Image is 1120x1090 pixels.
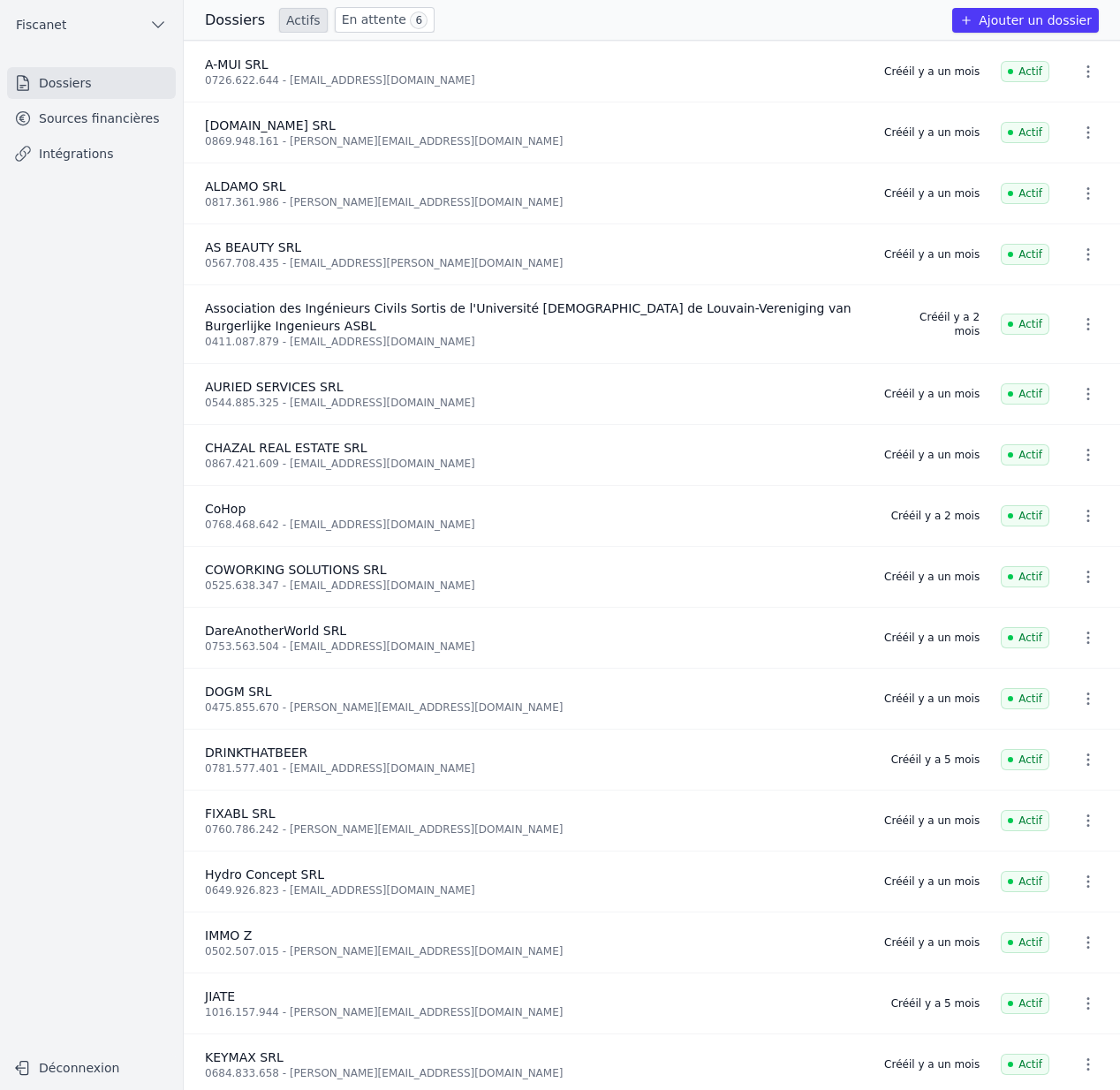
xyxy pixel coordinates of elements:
div: 0544.885.325 - [EMAIL_ADDRESS][DOMAIN_NAME] [205,396,863,410]
span: Actif [1001,932,1049,953]
a: Intégrations [7,138,176,170]
span: Actif [1001,244,1049,265]
span: Actif [1001,688,1049,709]
div: Créé il y a 2 mois [891,509,980,523]
a: Actifs [279,8,328,33]
div: 1016.157.944 - [PERSON_NAME][EMAIL_ADDRESS][DOMAIN_NAME] [205,1005,870,1019]
span: IMMO Z [205,928,252,942]
span: COWORKING SOLUTIONS SRL [205,563,387,577]
span: Actif [1001,810,1049,831]
span: Actif [1001,61,1049,82]
a: Sources financières [7,102,176,134]
div: 0475.855.670 - [PERSON_NAME][EMAIL_ADDRESS][DOMAIN_NAME] [205,700,863,715]
span: CHAZAL REAL ESTATE SRL [205,441,367,455]
div: 0525.638.347 - [EMAIL_ADDRESS][DOMAIN_NAME] [205,579,863,593]
div: 0502.507.015 - [PERSON_NAME][EMAIL_ADDRESS][DOMAIN_NAME] [205,944,863,958]
div: Créé il y a un mois [884,814,980,828]
div: 0781.577.401 - [EMAIL_ADDRESS][DOMAIN_NAME] [205,761,870,776]
span: DOGM SRL [205,685,272,699]
a: En attente 6 [335,7,435,33]
span: [DOMAIN_NAME] SRL [205,118,336,132]
span: Actif [1001,749,1049,770]
div: Créé il y a un mois [884,186,980,201]
div: 0411.087.879 - [EMAIL_ADDRESS][DOMAIN_NAME] [205,335,885,349]
span: Actif [1001,505,1049,526]
button: Ajouter un dossier [952,8,1099,33]
div: Créé il y a un mois [884,631,980,645]
div: Créé il y a un mois [884,247,980,261]
div: Créé il y a 5 mois [891,996,980,1011]
span: Association des Ingénieurs Civils Sortis de l'Université [DEMOGRAPHIC_DATA] de Louvain-Vereniging... [205,301,851,333]
span: DRINKTHATBEER [205,746,307,760]
div: 0817.361.986 - [PERSON_NAME][EMAIL_ADDRESS][DOMAIN_NAME] [205,195,863,209]
div: Créé il y a un mois [884,874,980,889]
span: Actif [1001,122,1049,143]
h3: Dossiers [205,10,265,31]
div: Créé il y a un mois [884,570,980,584]
span: Actif [1001,993,1049,1014]
div: Créé il y a 5 mois [891,753,980,767]
div: 0867.421.609 - [EMAIL_ADDRESS][DOMAIN_NAME] [205,457,863,471]
span: A-MUI SRL [205,57,269,72]
span: DareAnotherWorld SRL [205,624,346,638]
button: Fiscanet [7,11,176,39]
span: Actif [1001,566,1049,587]
div: Créé il y a 2 mois [906,310,980,338]
span: JIATE [205,989,235,1003]
span: Actif [1001,383,1049,405]
div: Créé il y a un mois [884,935,980,950]
div: 0753.563.504 - [EMAIL_ADDRESS][DOMAIN_NAME] [205,640,863,654]
div: Créé il y a un mois [884,64,980,79]
span: AS BEAUTY SRL [205,240,301,254]
div: 0649.926.823 - [EMAIL_ADDRESS][DOMAIN_NAME] [205,883,863,897]
span: Actif [1001,1054,1049,1075]
span: 6 [410,11,428,29]
button: Déconnexion [7,1054,176,1082]
div: Créé il y a un mois [884,692,980,706]
div: 0869.948.161 - [PERSON_NAME][EMAIL_ADDRESS][DOMAIN_NAME] [205,134,863,148]
span: Actif [1001,871,1049,892]
span: FIXABL SRL [205,806,276,821]
div: Créé il y a un mois [884,1057,980,1071]
span: Actif [1001,183,1049,204]
span: CoHop [205,502,246,516]
span: KEYMAX SRL [205,1050,284,1064]
div: 0768.468.642 - [EMAIL_ADDRESS][DOMAIN_NAME] [205,518,870,532]
div: Créé il y a un mois [884,448,980,462]
div: Créé il y a un mois [884,125,980,140]
span: Actif [1001,627,1049,648]
span: Actif [1001,444,1049,466]
div: Créé il y a un mois [884,387,980,401]
span: Fiscanet [16,16,66,34]
a: Dossiers [7,67,176,99]
div: 0760.786.242 - [PERSON_NAME][EMAIL_ADDRESS][DOMAIN_NAME] [205,822,863,836]
div: 0567.708.435 - [EMAIL_ADDRESS][PERSON_NAME][DOMAIN_NAME] [205,256,863,270]
div: 0684.833.658 - [PERSON_NAME][EMAIL_ADDRESS][DOMAIN_NAME] [205,1066,863,1080]
span: AURIED SERVICES SRL [205,380,344,394]
span: Hydro Concept SRL [205,867,324,882]
div: 0726.622.644 - [EMAIL_ADDRESS][DOMAIN_NAME] [205,73,863,87]
span: Actif [1001,314,1049,335]
span: ALDAMO SRL [205,179,285,193]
